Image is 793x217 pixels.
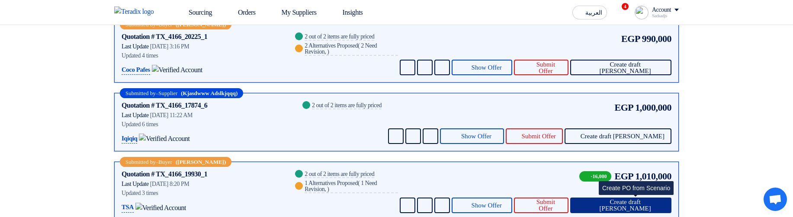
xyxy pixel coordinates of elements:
[440,128,504,144] button: Show Offer
[176,22,226,27] b: ([PERSON_NAME])
[570,60,671,75] button: Create draft [PERSON_NAME]
[125,90,156,96] span: Submitted by
[158,159,172,165] span: Buyer
[461,133,491,140] span: Show Offer
[522,133,556,140] span: Submit Offer
[312,102,382,109] div: 2 out of 2 items are fully priced
[122,120,290,129] div: Updated 6 times
[358,42,360,49] span: (
[358,180,360,186] span: (
[622,3,629,10] span: 4
[125,159,156,165] span: Submitted by
[170,3,219,22] a: Sourcing
[586,199,665,212] span: Create draft [PERSON_NAME]
[150,43,189,50] span: [DATE] 3:16 PM
[324,3,370,22] a: Insights
[122,169,207,179] div: Quotation # TX_4166_19930_1
[122,181,149,187] span: Last Update
[305,34,374,41] div: 2 out of 2 items are fully priced
[158,90,177,96] span: Supplier
[570,198,671,213] button: Create draft [PERSON_NAME]
[305,171,374,178] div: 2 out of 2 items are fully priced
[181,90,238,96] b: (Kjasdwww Adslkjqqq)
[565,128,671,144] button: Create draft [PERSON_NAME]
[122,65,150,75] p: Coco Pafes
[327,186,329,192] span: )
[514,60,568,75] button: Submit Offer
[452,60,513,75] button: Show Offer
[514,198,568,213] button: Submit Offer
[530,61,562,74] span: Submit Offer
[122,188,283,198] div: Updated 3 times
[615,169,634,183] span: EGP
[472,64,502,71] span: Show Offer
[219,3,263,22] a: Orders
[472,202,502,209] span: Show Offer
[635,100,671,115] span: 1,000,000
[150,112,193,118] span: [DATE] 11:22 AM
[642,32,671,46] span: 990,000
[305,180,377,192] span: 1 Need Revision,
[152,65,202,75] img: Verified Account
[586,61,665,74] span: Create draft [PERSON_NAME]
[150,181,189,187] span: [DATE] 8:20 PM
[452,198,513,213] button: Show Offer
[635,169,671,183] span: 1,010,000
[327,48,329,55] span: )
[120,157,231,167] div: –
[125,22,156,27] span: Submitted by
[139,134,189,144] img: Verified Account
[615,100,634,115] span: EGP
[764,188,787,211] div: Open chat
[122,112,149,118] span: Last Update
[158,22,172,27] span: Buyer
[176,159,226,165] b: ([PERSON_NAME])
[305,42,377,55] span: 2 Need Revision,
[122,32,207,42] div: Quotation # TX_4166_20225_1
[621,32,640,46] span: EGP
[122,51,283,60] div: Updated 4 times
[602,185,670,191] span: Create PO from Scenario
[585,10,602,16] span: العربية
[120,88,243,98] div: –
[579,171,611,182] span: -16,000
[572,6,607,19] button: العربية
[263,3,324,22] a: My Suppliers
[114,6,159,17] img: Teradix logo
[122,43,149,50] span: Last Update
[506,128,563,144] button: Submit Offer
[652,6,671,14] div: Account
[305,180,398,193] div: 1 Alternatives Proposed
[122,100,207,111] div: Quotation # TX_4166_17874_6
[135,203,186,213] img: Verified Account
[530,199,562,212] span: Submit Offer
[635,6,649,19] img: profile_test.png
[305,43,398,56] div: 2 Alternatives Proposed
[122,134,137,144] p: Iqiqiq
[652,13,679,18] div: Sadsadjs
[122,202,134,213] p: TSA
[581,133,665,140] span: Create draft [PERSON_NAME]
